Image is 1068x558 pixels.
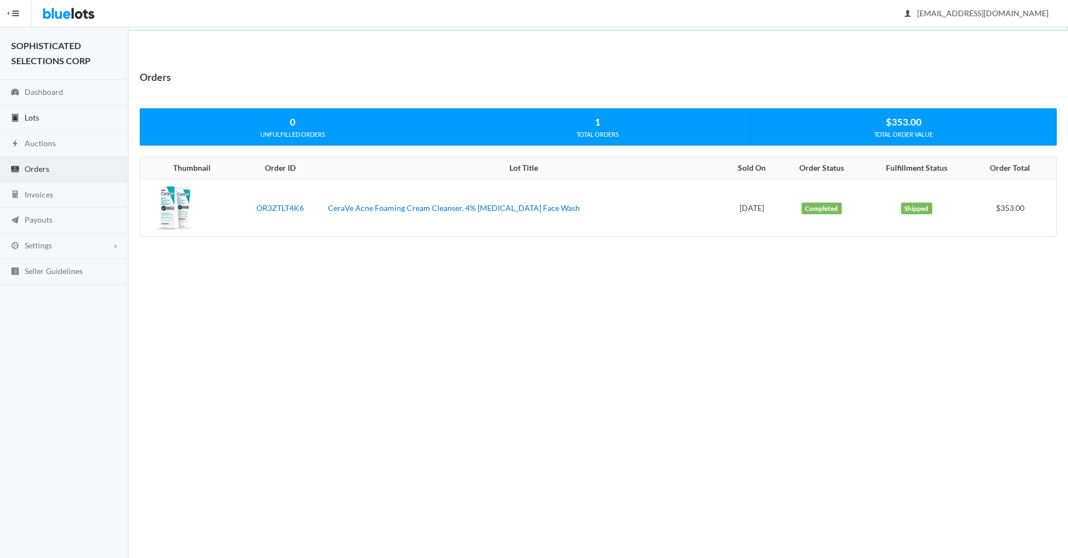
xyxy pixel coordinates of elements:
[25,138,56,148] span: Auctions
[901,203,932,215] label: Shipped
[290,116,295,128] strong: 0
[9,190,21,200] ion-icon: calculator
[25,87,63,97] span: Dashboard
[751,129,1056,139] div: TOTAL ORDER VALUE
[9,215,21,226] ion-icon: paper plane
[25,240,52,250] span: Settings
[802,203,842,215] label: Completed
[9,165,21,175] ion-icon: cash
[971,179,1056,236] td: $353.00
[902,9,913,20] ion-icon: person
[862,157,970,180] th: Fulfillment Status
[25,164,49,174] span: Orders
[780,157,862,180] th: Order Status
[446,129,751,139] div: TOTAL ORDERS
[323,157,723,180] th: Lot Title
[140,69,171,85] h1: Orders
[971,157,1056,180] th: Order Total
[9,241,21,252] ion-icon: cog
[140,157,237,180] th: Thumbnail
[25,215,53,224] span: Payouts
[328,203,580,213] a: CeraVe Acne Foaming Cream Cleanser, 4% [MEDICAL_DATA] Face Wash
[9,88,21,98] ion-icon: speedometer
[905,8,1048,18] span: [EMAIL_ADDRESS][DOMAIN_NAME]
[724,179,780,236] td: [DATE]
[11,40,90,66] strong: SOPHISTICATED SELECTIONS CORP
[237,157,323,180] th: Order ID
[256,203,304,213] a: OR3ZTLT4K6
[724,157,780,180] th: Sold On
[9,267,21,277] ion-icon: list box
[595,116,600,128] strong: 1
[25,190,53,199] span: Invoices
[140,129,445,139] div: UNFULFILLED ORDERS
[9,113,21,124] ion-icon: clipboard
[9,139,21,150] ion-icon: flash
[25,113,39,122] span: Lots
[25,266,83,276] span: Seller Guidelines
[886,116,922,128] strong: $353.00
